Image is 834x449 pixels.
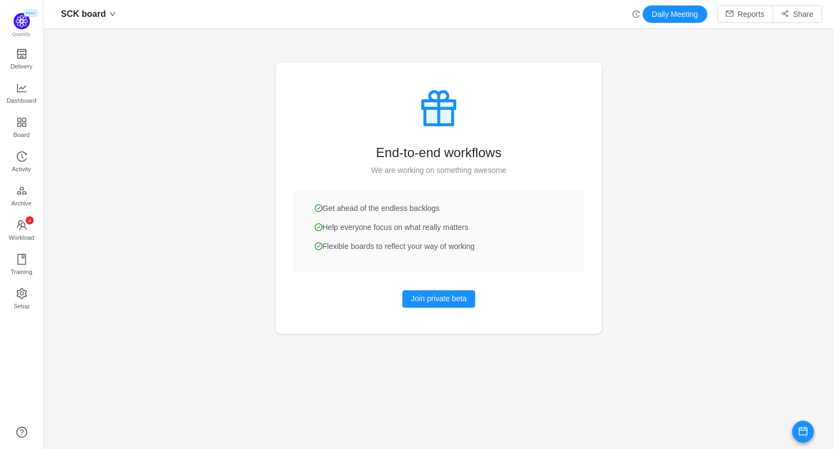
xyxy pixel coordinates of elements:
i: icon: setting [16,288,27,299]
button: icon: calendar [792,421,814,442]
i: icon: history [632,10,640,18]
span: Training [10,261,32,283]
i: icon: history [16,151,27,162]
a: Activity [16,152,27,173]
sup: 4 [26,216,34,224]
button: Daily Meeting [643,5,707,23]
a: icon: question-circle [16,427,27,438]
i: icon: book [16,254,27,265]
a: Archive [16,186,27,208]
a: Delivery [16,49,27,71]
span: PRO [23,10,37,17]
button: Join private beta [402,290,476,308]
button: icon: mailReports [717,5,773,23]
a: Setup [16,289,27,310]
i: icon: appstore [16,117,27,128]
img: Quantify [14,13,30,29]
span: Quantify [13,32,31,37]
span: Archive [11,192,32,214]
span: Board [14,124,30,146]
button: icon: share-altShare [773,5,822,23]
i: icon: down [109,11,116,17]
span: Dashboard [7,90,36,111]
span: Workload [9,227,34,248]
i: icon: line-chart [16,83,27,93]
span: Setup [14,295,29,317]
span: SCK board [61,5,106,23]
p: 4 [28,216,30,224]
i: icon: team [16,220,27,230]
i: icon: shop [16,48,27,59]
a: Dashboard [16,83,27,105]
a: Training [16,254,27,276]
a: Board [16,117,27,139]
span: Delivery [10,55,32,77]
a: icon: teamWorkload [16,220,27,242]
span: Activity [12,158,31,180]
i: icon: gold [16,185,27,196]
